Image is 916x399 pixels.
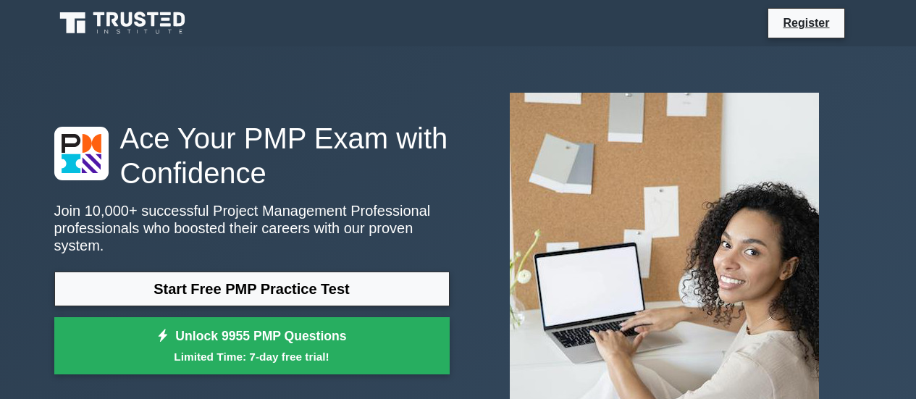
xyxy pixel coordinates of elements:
h1: Ace Your PMP Exam with Confidence [54,121,450,190]
a: Start Free PMP Practice Test [54,272,450,306]
p: Join 10,000+ successful Project Management Professional professionals who boosted their careers w... [54,202,450,254]
small: Limited Time: 7-day free trial! [72,348,432,365]
a: Register [774,14,838,32]
a: Unlock 9955 PMP QuestionsLimited Time: 7-day free trial! [54,317,450,375]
